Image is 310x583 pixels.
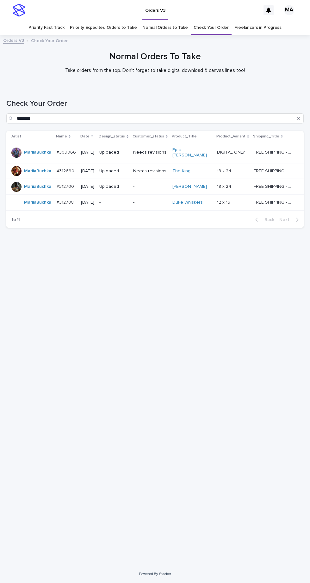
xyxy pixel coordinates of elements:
p: [DATE] [81,168,94,174]
a: The King [172,168,190,174]
input: Search [6,113,304,124]
tr: MariiaBuchka #312690#312690 [DATE]UploadedNeeds revisionsThe King 18 x 2418 x 24 FREE SHIPPING - ... [6,163,304,179]
h1: Check Your Order [6,99,304,108]
p: Needs revisions [133,168,167,174]
a: Duke Whiskers [172,200,203,205]
tr: MariiaBuchka #312700#312700 [DATE]Uploaded-[PERSON_NAME] 18 x 2418 x 24 FREE SHIPPING - preview i... [6,179,304,195]
p: 18 x 24 [217,183,232,189]
a: Priority Fast Track [28,20,64,35]
span: Next [279,218,293,222]
p: Artist [11,133,21,140]
p: - [133,200,167,205]
p: #312700 [57,183,75,189]
p: [DATE] [81,200,94,205]
a: Check Your Order [194,20,229,35]
p: Product_Title [172,133,197,140]
a: MariiaBuchka [24,150,51,155]
p: [DATE] [81,184,94,189]
h1: Normal Orders To Take [6,52,304,62]
p: FREE SHIPPING - preview in 1-2 business days, after your approval delivery will take 5-10 b.d. [254,183,294,189]
p: Shipping_Title [253,133,279,140]
p: Uploaded [99,150,128,155]
tr: MariiaBuchka #309066#309066 [DATE]UploadedNeeds revisionsEpic [PERSON_NAME] DIGITAL ONLYDIGITAL O... [6,142,304,163]
div: MA [284,5,294,15]
p: FREE SHIPPING - preview in 1-2 business days, after your approval delivery will take 5-10 b.d. [254,167,294,174]
p: Uploaded [99,184,128,189]
p: 12 x 16 [217,199,232,205]
p: #312690 [57,167,76,174]
p: 18 x 24 [217,167,232,174]
a: Epic [PERSON_NAME] [172,147,212,158]
p: #312708 [57,199,75,205]
img: stacker-logo-s-only.png [13,4,25,16]
p: Date [80,133,90,140]
p: #309066 [57,149,77,155]
p: Design_status [99,133,125,140]
a: Powered By Stacker [139,572,171,576]
tr: MariiaBuchka #312708#312708 [DATE]--Duke Whiskers 12 x 1612 x 16 FREE SHIPPING - preview in 1-2 b... [6,195,304,211]
a: Freelancers in Progress [234,20,282,35]
p: Product_Variant [216,133,245,140]
button: Next [277,217,304,223]
button: Back [250,217,277,223]
p: Uploaded [99,168,128,174]
a: [PERSON_NAME] [172,184,207,189]
a: Normal Orders to Take [142,20,188,35]
a: Orders V3 [3,36,24,44]
p: - [133,184,167,189]
a: MariiaBuchka [24,168,51,174]
p: - [99,200,128,205]
p: FREE SHIPPING - preview in 1-2 business days, after your approval delivery will take 5-10 b.d., l... [254,149,294,155]
p: FREE SHIPPING - preview in 1-2 business days, after your approval delivery will take 5-10 b.d. [254,199,294,205]
p: Check Your Order [31,37,68,44]
p: DIGITAL ONLY [217,149,246,155]
p: Needs revisions [133,150,167,155]
p: Customer_status [133,133,164,140]
p: 1 of 1 [6,212,25,228]
a: MariiaBuchka [24,200,51,205]
span: Back [261,218,274,222]
p: [DATE] [81,150,94,155]
p: Take orders from the top. Don't forget to take digital download & canvas lines too! [28,67,282,73]
a: MariiaBuchka [24,184,51,189]
a: Priority Expedited Orders to Take [70,20,137,35]
p: Name [56,133,67,140]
